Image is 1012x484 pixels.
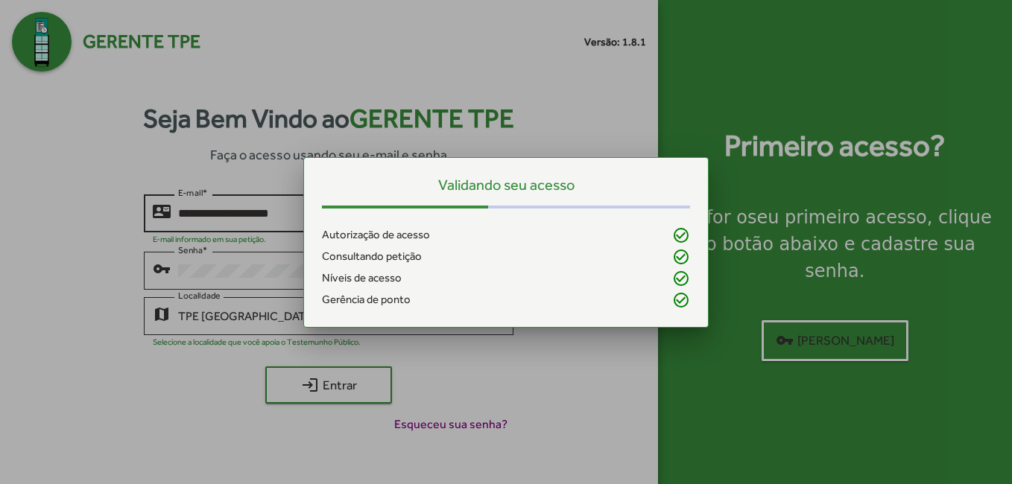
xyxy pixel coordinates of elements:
h5: Validando seu acesso [322,176,689,194]
mat-icon: check_circle_outline [672,270,690,287]
span: Autorização de acesso [322,226,430,243]
span: Gerência de ponto [322,291,411,308]
span: Consultando petição [322,248,422,265]
span: Níveis de acesso [322,270,402,287]
mat-icon: check_circle_outline [672,226,690,244]
mat-icon: check_circle_outline [672,248,690,266]
mat-icon: check_circle_outline [672,291,690,309]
